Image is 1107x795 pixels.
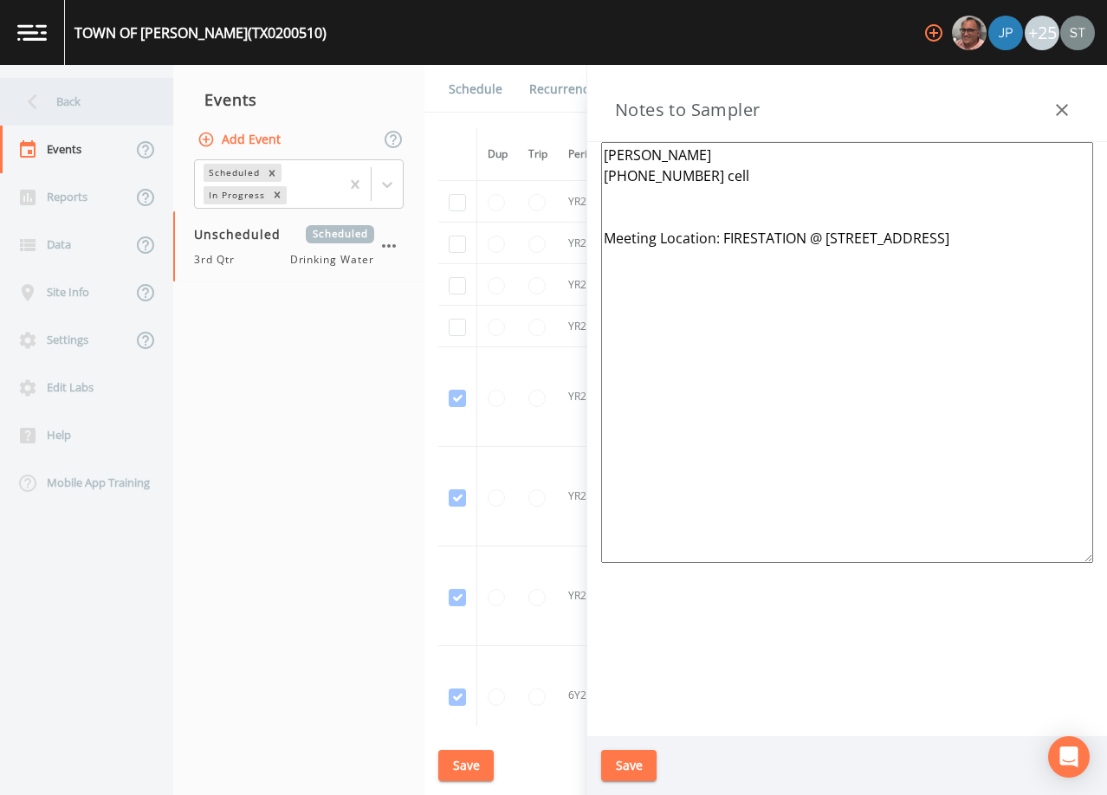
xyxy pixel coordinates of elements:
textarea: [PERSON_NAME] [PHONE_NUMBER] cell Meeting Location: FIRESTATION @ [STREET_ADDRESS] [601,142,1093,563]
th: Period [558,128,617,181]
div: Joshua gere Paul [987,16,1024,50]
img: 41241ef155101aa6d92a04480b0d0000 [988,16,1023,50]
td: YR2024 [558,181,617,223]
button: Save [438,750,494,782]
td: 6Y2024 [558,646,617,746]
div: Open Intercom Messenger [1048,736,1090,778]
button: Save [601,750,657,782]
th: Trip [518,128,558,181]
img: e2d790fa78825a4bb76dcb6ab311d44c [952,16,987,50]
a: UnscheduledScheduled3rd QtrDrinking Water [173,211,424,282]
span: Drinking Water [290,252,374,268]
button: Add Event [194,124,288,156]
div: Remove Scheduled [262,164,282,182]
td: YR2024 [558,264,617,306]
span: 3rd Qtr [194,252,245,268]
div: Events [173,78,424,121]
td: YR2024 [558,223,617,264]
th: Dup [477,128,519,181]
img: cb9926319991c592eb2b4c75d39c237f [1060,16,1095,50]
span: Scheduled [306,225,374,243]
div: Scheduled [204,164,262,182]
div: In Progress [204,186,268,204]
a: Schedule [446,65,505,113]
h3: Notes to Sampler [615,96,760,124]
td: YR2024 [558,447,617,546]
div: Remove In Progress [268,186,287,204]
div: +25 [1025,16,1059,50]
td: YR2024 [558,347,617,447]
td: YR2024 [558,546,617,646]
img: logo [17,24,47,41]
a: Recurrence [527,65,599,113]
td: YR2024 [558,306,617,347]
div: TOWN OF [PERSON_NAME] (TX0200510) [74,23,327,43]
span: Unscheduled [194,225,293,243]
div: Mike Franklin [951,16,987,50]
